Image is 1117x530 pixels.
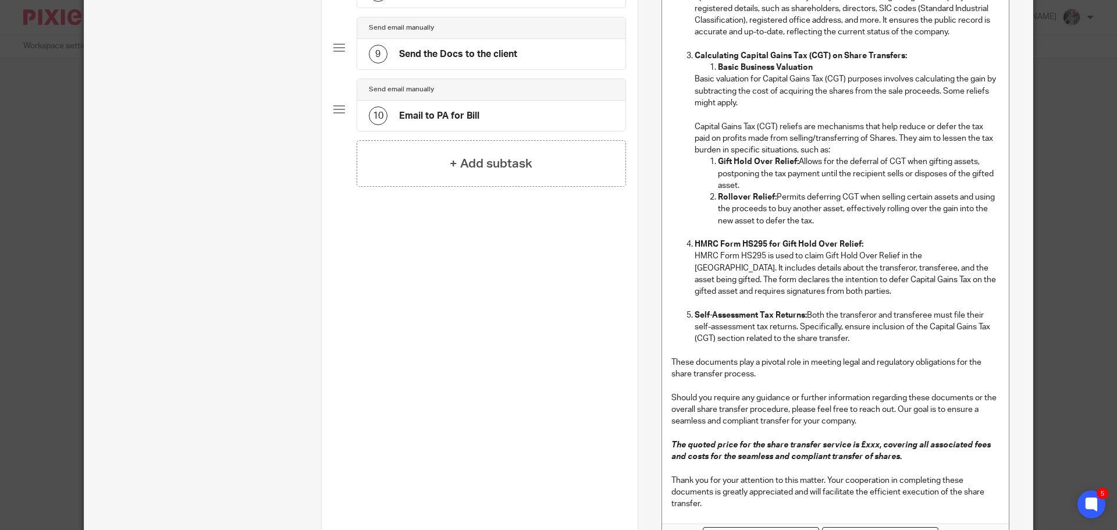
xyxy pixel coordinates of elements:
p: These documents play a pivotal role in meeting legal and regulatory obligations for the share tra... [671,357,999,380]
h4: Send email manually [369,23,434,33]
div: 10 [369,106,387,125]
em: The quoted price for the share transfer service is £xxx, covering all associated fees and costs f... [671,441,993,461]
p: Should you require any guidance or further information regarding these documents or the overall s... [671,392,999,428]
strong: Gift Hold Over Relief: [718,158,799,166]
h4: + Add subtask [450,155,532,173]
p: Capital Gains Tax (CGT) reliefs are mechanisms that help reduce or defer the tax paid on profits ... [695,121,999,156]
div: 9 [369,45,387,63]
p: HMRC Form HS295 is used to claim Gift Hold Over Relief in the [GEOGRAPHIC_DATA]. It includes deta... [695,250,999,297]
p: Both the transferor and transferee must file their self-assessment tax returns. Specifically, ens... [695,310,999,345]
div: 5 [1097,488,1108,499]
p: Basic valuation for Capital Gains Tax (CGT) purposes involves calculating the gain by subtracting... [695,73,999,109]
strong: Basic Business Valuation [718,63,813,72]
h4: Send the Docs to the client [399,48,517,61]
h4: Send email manually [369,85,434,94]
strong: Self-Assessment Tax Returns: [695,311,807,319]
p: Permits deferring CGT when selling certain assets and using the proceeds to buy another asset, ef... [718,191,999,227]
h4: Email to PA for Bill [399,110,479,122]
p: Allows for the deferral of CGT when gifting assets, postponing the tax payment until the recipien... [718,156,999,191]
p: Thank you for your attention to this matter. Your cooperation in completing these documents is gr... [671,475,999,510]
strong: Rollover Relief: [718,193,777,201]
strong: HMRC Form HS295 for Gift Hold Over Relief: [695,240,863,248]
strong: Calculating Capital Gains Tax (CGT) on Share Transfers: [695,52,907,60]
